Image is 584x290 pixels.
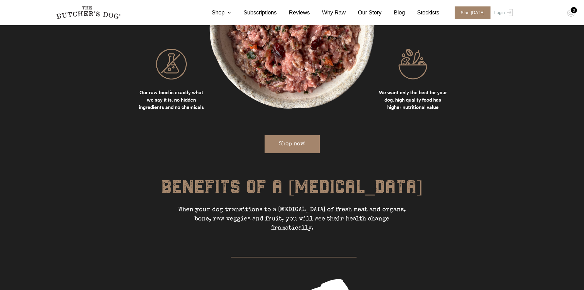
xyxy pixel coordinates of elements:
a: Shop [199,9,231,17]
p: Our raw food is exactly what we say it is, no hidden ingredients and no chemicals [137,89,205,111]
a: Subscriptions [231,9,277,17]
a: Start [DATE] [448,6,493,19]
a: Stockists [405,9,439,17]
img: Why_Raw_4.png [398,49,428,79]
a: Reviews [277,9,310,17]
img: Why_Raw_3.png [156,49,187,79]
a: Our Story [346,9,382,17]
p: We want only the best for your dog, high quality food has higher nutritional value [379,89,447,111]
a: Login [493,6,513,19]
h6: BENEFITS OF A [MEDICAL_DATA] [122,178,462,205]
a: Why Raw [310,9,346,17]
p: When your dog transitions to a [MEDICAL_DATA] of fresh meat and organs, bone, raw veggies and fru... [177,205,407,233]
a: Blog [382,9,405,17]
span: Start [DATE] [455,6,491,19]
a: Shop now! [265,135,320,153]
div: 0 [571,7,577,13]
img: TBD_Cart-Empty.png [567,9,575,17]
